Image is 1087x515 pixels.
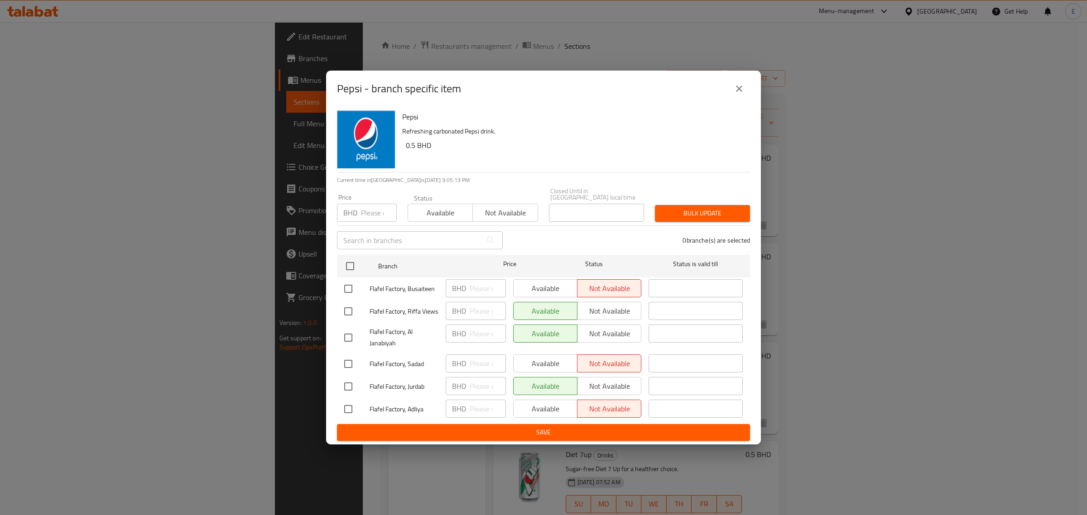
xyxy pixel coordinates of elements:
button: Available [408,204,473,222]
input: Please enter price [470,400,506,418]
button: close [728,78,750,100]
p: Current time in [GEOGRAPHIC_DATA] is [DATE] 3:05:13 PM [337,176,750,184]
p: Refreshing carbonated Pepsi drink. [402,126,743,137]
span: Flafel Factory, Adliya [370,404,438,415]
p: BHD [452,328,466,339]
span: Available [412,206,469,219]
input: Please enter price [470,377,506,395]
span: Price [480,258,540,270]
p: BHD [452,305,466,316]
button: Bulk update [655,205,750,222]
span: Flafel Factory, Riffa Views [370,306,438,317]
span: Save [344,427,743,438]
span: Flafel Factory, Jurdab [370,381,438,392]
input: Please enter price [470,302,506,320]
span: Bulk update [662,208,743,219]
h6: Pepsi [402,110,743,123]
p: BHD [343,207,357,218]
button: Not available [472,204,538,222]
input: Search in branches [337,231,482,249]
input: Please enter price [470,279,506,297]
span: Flafel Factory, Sadad [370,358,438,370]
h2: Pepsi - branch specific item [337,81,461,96]
h6: 0.5 BHD [406,139,743,152]
span: Flafel Factory, Busaiteen [370,283,438,295]
span: Branch [378,261,472,272]
span: Flafel Factory, Al Janabiyah [370,326,438,349]
span: Status is valid till [649,258,743,270]
p: BHD [452,381,466,391]
p: 0 branche(s) are selected [683,236,750,245]
p: BHD [452,358,466,369]
input: Please enter price [470,324,506,343]
p: BHD [452,283,466,294]
input: Please enter price [361,204,397,222]
span: Status [547,258,641,270]
span: Not available [476,206,534,219]
img: Pepsi [337,110,395,168]
input: Please enter price [470,354,506,372]
p: BHD [452,403,466,414]
button: Save [337,424,750,441]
